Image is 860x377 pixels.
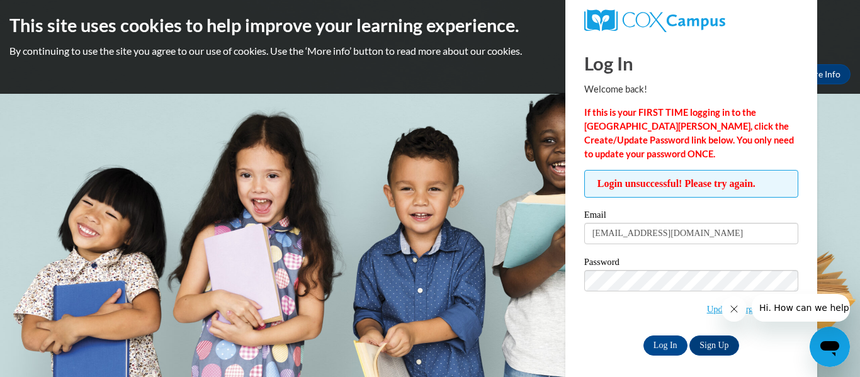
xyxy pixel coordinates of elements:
[689,335,738,356] a: Sign Up
[584,107,794,159] strong: If this is your FIRST TIME logging in to the [GEOGRAPHIC_DATA][PERSON_NAME], click the Create/Upd...
[9,44,851,58] p: By continuing to use the site you agree to our use of cookies. Use the ‘More info’ button to read...
[584,210,798,223] label: Email
[584,9,798,32] a: COX Campus
[9,13,851,38] h2: This site uses cookies to help improve your learning experience.
[721,296,747,322] iframe: Close message
[8,9,102,19] span: Hi. How can we help?
[584,257,798,270] label: Password
[584,170,798,198] span: Login unsuccessful! Please try again.
[791,64,851,84] a: More Info
[584,50,798,76] h1: Log In
[584,82,798,96] p: Welcome back!
[584,9,725,32] img: COX Campus
[643,335,687,356] input: Log In
[810,327,850,367] iframe: Button to launch messaging window
[707,304,798,314] a: Update/Forgot Password
[752,294,850,322] iframe: Message from company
